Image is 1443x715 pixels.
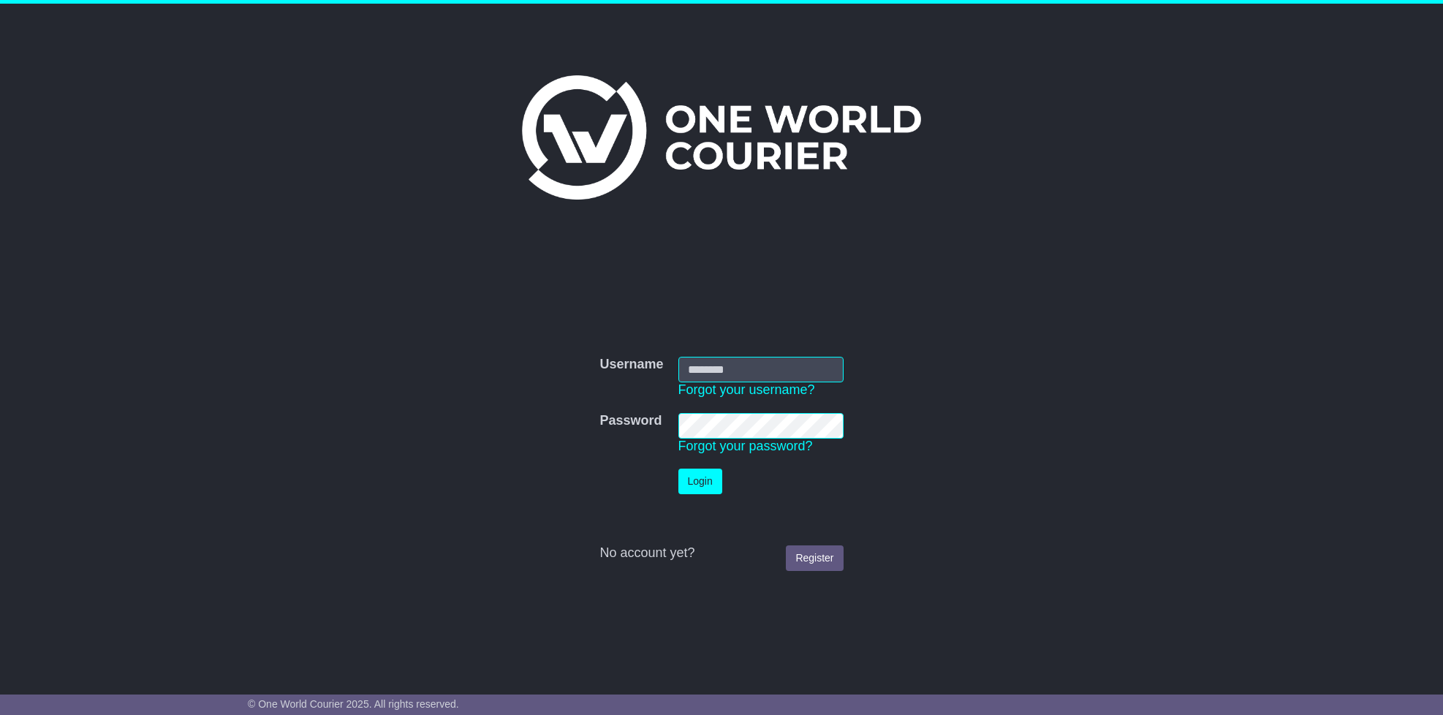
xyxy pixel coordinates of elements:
div: No account yet? [599,545,843,561]
button: Login [678,469,722,494]
label: Password [599,413,662,429]
a: Register [786,545,843,571]
a: Forgot your username? [678,382,815,397]
span: © One World Courier 2025. All rights reserved. [248,698,459,710]
label: Username [599,357,663,373]
a: Forgot your password? [678,439,813,453]
img: One World [522,75,921,200]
